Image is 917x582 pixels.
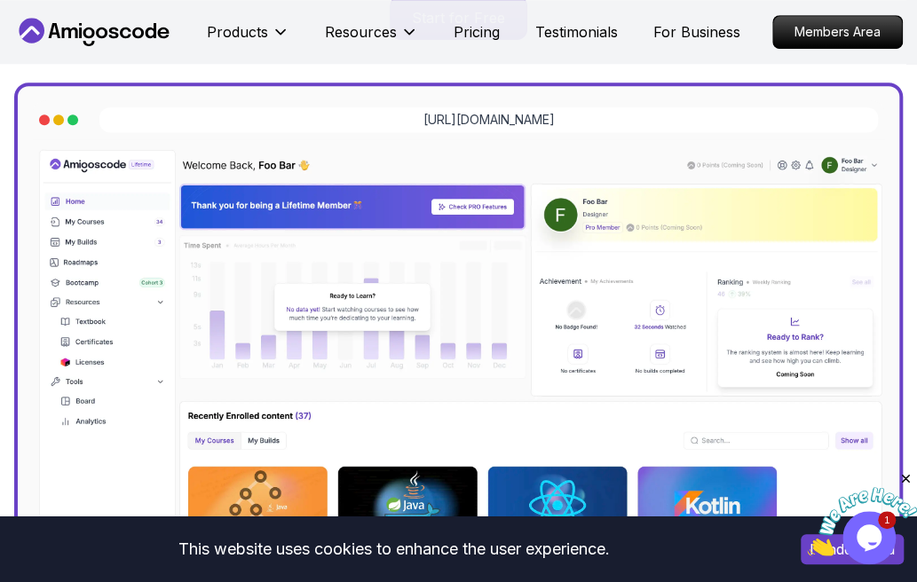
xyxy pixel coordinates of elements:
a: For Business [653,21,740,43]
button: Accept cookies [801,534,904,564]
div: This website uses cookies to enhance the user experience. [13,530,774,569]
p: Products [207,21,268,43]
iframe: chat widget [807,471,917,555]
button: Resources [325,21,418,57]
p: Resources [325,21,397,43]
a: Testimonials [535,21,618,43]
a: Pricing [454,21,500,43]
a: [URL][DOMAIN_NAME] [423,111,555,129]
button: Products [207,21,289,57]
a: Members Area [772,15,903,49]
p: Members Area [773,16,902,48]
